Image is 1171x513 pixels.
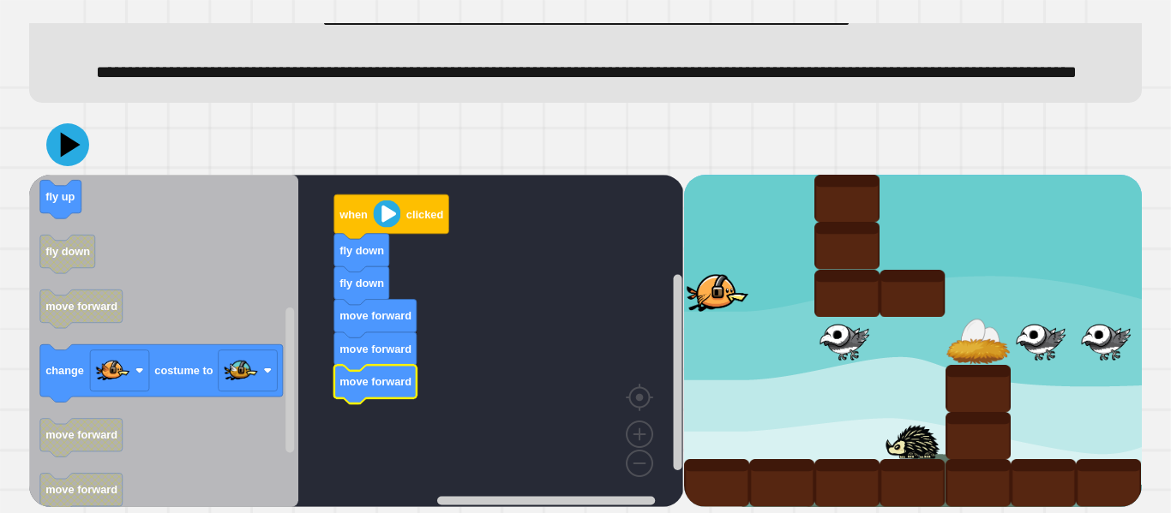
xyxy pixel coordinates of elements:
div: Blockly Workspace [29,175,683,507]
text: move forward [45,300,117,313]
text: fly down [339,277,384,289]
text: move forward [45,428,117,441]
text: move forward [339,342,411,355]
text: fly down [339,243,384,256]
text: costume to [155,364,213,377]
text: when [339,207,368,220]
text: move forward [339,309,411,322]
text: fly up [45,190,75,203]
text: clicked [406,207,443,220]
text: move forward [45,483,117,496]
text: change [45,364,84,377]
text: fly down [45,245,90,258]
text: move forward [339,375,411,388]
